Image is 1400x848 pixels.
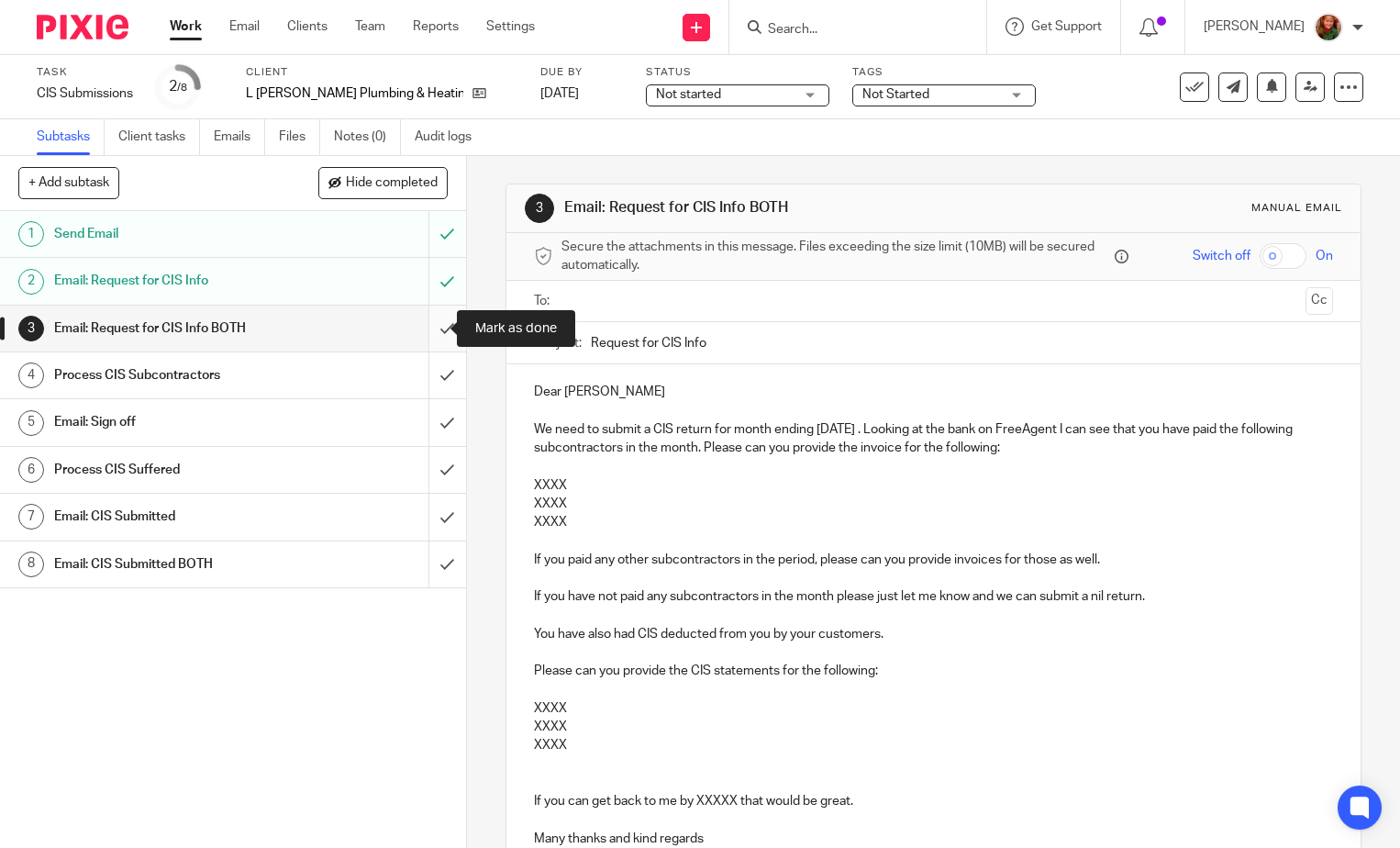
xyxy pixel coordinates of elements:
[534,495,1333,513] p: XXXX
[18,221,44,247] div: 1
[534,334,582,352] label: Subject:
[214,119,265,155] a: Emails
[534,699,1333,718] p: XXXX
[525,194,554,223] div: 3
[534,625,1333,643] p: You have also had CIS deducted from you by your customers.
[534,587,1333,606] p: If you have not paid any subcontractors in the month please just let me know and we can submit a ...
[54,267,292,295] h1: Email: Request for CIS Info
[37,65,133,80] label: Task
[534,662,1333,680] p: Please can you provide the CIS statements for the following:
[862,88,929,101] span: Not Started
[1251,201,1342,216] div: Manual email
[18,552,44,577] div: 8
[534,476,1333,495] p: XXXX
[1316,247,1333,265] span: On
[54,220,292,248] h1: Send Email
[534,420,1333,458] p: We need to submit a CIS return for month ending [DATE] . Looking at the bank on FreeAgent I can s...
[54,456,292,484] h1: Process CIS Suffered
[37,84,133,103] div: CIS Submissions
[246,65,517,80] label: Client
[534,718,1333,736] p: XXXX
[564,198,972,218] h1: Email: Request for CIS Info BOTH
[1204,17,1305,36] p: [PERSON_NAME]
[18,363,44,388] div: 4
[534,830,1333,848] p: Many thanks and kind regards
[18,457,44,483] div: 6
[1306,287,1333,315] button: Cc
[540,65,623,80] label: Due by
[534,513,1333,531] p: XXXX
[246,84,463,103] p: L [PERSON_NAME] Plumbing & Heating Ltd
[1314,13,1343,42] img: sallycropped.JPG
[54,503,292,530] h1: Email: CIS Submitted
[561,238,1110,275] span: Secure the attachments in this message. Files exceeding the size limit (10MB) will be secured aut...
[415,119,485,155] a: Audit logs
[54,362,292,389] h1: Process CIS Subcontractors
[534,792,1333,810] p: If you can get back to me by XXXXX that would be great.
[177,83,187,93] small: /8
[169,76,187,97] div: 2
[413,17,459,36] a: Reports
[18,410,44,436] div: 5
[279,119,320,155] a: Files
[534,736,1333,754] p: XXXX
[486,17,535,36] a: Settings
[355,17,385,36] a: Team
[54,551,292,578] h1: Email: CIS Submitted BOTH
[766,22,931,39] input: Search
[1031,20,1102,33] span: Get Support
[18,269,44,295] div: 2
[54,315,292,342] h1: Email: Request for CIS Info BOTH
[534,551,1333,569] p: If you paid any other subcontractors in the period, please can you provide invoices for those as ...
[540,87,579,100] span: [DATE]
[334,119,401,155] a: Notes (0)
[118,119,200,155] a: Client tasks
[170,17,202,36] a: Work
[54,408,292,436] h1: Email: Sign off
[318,167,448,198] button: Hide completed
[1193,247,1250,265] span: Switch off
[18,167,119,198] button: + Add subtask
[534,292,554,310] label: To:
[18,504,44,530] div: 7
[18,316,44,341] div: 3
[229,17,260,36] a: Email
[852,65,1036,80] label: Tags
[534,383,1333,401] p: Dear [PERSON_NAME]
[37,119,105,155] a: Subtasks
[37,15,128,39] img: Pixie
[346,176,438,191] span: Hide completed
[646,65,829,80] label: Status
[287,17,328,36] a: Clients
[656,88,721,101] span: Not started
